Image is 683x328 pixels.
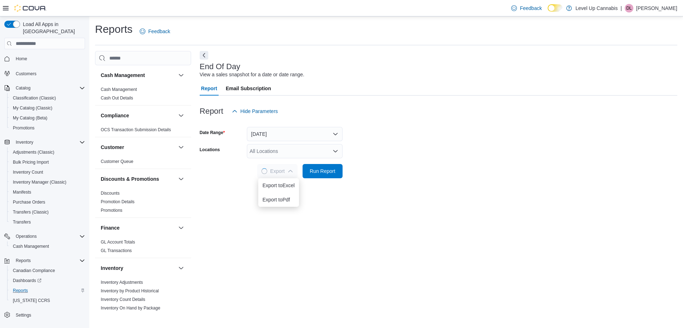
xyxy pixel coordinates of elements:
a: Inventory Count Details [101,297,145,302]
button: Reports [1,256,88,266]
a: Promotions [10,124,38,132]
span: My Catalog (Classic) [10,104,85,112]
a: Canadian Compliance [10,266,58,275]
a: Settings [13,311,34,319]
button: Cash Management [7,241,88,251]
span: Purchase Orders [10,198,85,206]
button: Customers [1,68,88,78]
button: Discounts & Promotions [101,175,175,183]
span: Home [13,54,85,63]
div: View a sales snapshot for a date or date range. [200,71,304,78]
button: Catalog [1,83,88,93]
button: Reports [7,286,88,296]
span: Hide Parameters [240,108,278,115]
span: Cash Management [10,242,85,251]
span: Inventory Manager (Classic) [10,178,85,186]
span: Cash Management [13,244,49,249]
span: Classification (Classic) [13,95,56,101]
span: Email Subscription [226,81,271,96]
a: Cash Out Details [101,96,133,101]
span: Customer Queue [101,159,133,164]
span: Export to Pdf [263,197,295,203]
p: [PERSON_NAME] [636,4,677,12]
a: Feedback [508,1,544,15]
a: Inventory by Product Historical [101,288,159,293]
a: Discounts [101,191,120,196]
span: My Catalog (Beta) [10,114,85,122]
span: Dashboards [13,278,41,283]
button: Purchase Orders [7,197,88,207]
a: My Catalog (Classic) [10,104,55,112]
a: Transfers (Classic) [10,208,51,216]
button: Operations [13,232,40,241]
span: Catalog [13,84,85,92]
span: Cash Out Details [101,95,133,101]
a: Dashboards [7,276,88,286]
span: Adjustments (Classic) [10,148,85,157]
button: Inventory [101,265,175,272]
span: Settings [13,311,85,319]
button: Compliance [177,111,185,120]
span: Inventory by Product Historical [101,288,159,294]
span: Report [201,81,217,96]
a: Cash Management [10,242,52,251]
span: My Catalog (Beta) [13,115,48,121]
span: Manifests [10,188,85,196]
a: Promotions [101,208,123,213]
span: Promotion Details [101,199,135,205]
button: [DATE] [247,127,343,141]
button: Cash Management [177,71,185,80]
button: Cash Management [101,72,175,79]
span: Loading [261,168,267,174]
button: My Catalog (Classic) [7,103,88,113]
button: Discounts & Promotions [177,175,185,183]
button: Transfers [7,217,88,227]
button: Customer [177,143,185,152]
span: Inventory Manager (Classic) [13,179,66,185]
h3: Inventory [101,265,123,272]
img: Cova [14,5,46,12]
span: Reports [10,286,85,295]
a: [US_STATE] CCRS [10,296,53,305]
a: Inventory Count [10,168,46,176]
a: Customers [13,70,39,78]
span: Inventory [13,138,85,147]
span: OCS Transaction Submission Details [101,127,171,133]
h3: Finance [101,224,120,231]
a: Customer Queue [101,159,133,164]
span: Reports [13,256,85,265]
a: My Catalog (Beta) [10,114,50,122]
button: Compliance [101,112,175,119]
button: Next [200,51,208,60]
span: DL [626,4,632,12]
a: Inventory Manager (Classic) [10,178,69,186]
span: Classification (Classic) [10,94,85,102]
button: Run Report [303,164,343,178]
span: Operations [16,234,37,239]
span: Settings [16,312,31,318]
a: Transfers [10,218,34,226]
span: GL Transactions [101,248,132,253]
span: Canadian Compliance [10,266,85,275]
button: Transfers (Classic) [7,207,88,217]
span: Home [16,56,27,62]
div: Customer [95,157,191,169]
span: Transfers (Classic) [13,209,49,215]
span: Reports [13,288,28,293]
button: Adjustments (Classic) [7,147,88,157]
span: Feedback [520,5,542,12]
a: Cash Management [101,87,137,92]
input: Dark Mode [548,4,563,12]
span: Washington CCRS [10,296,85,305]
a: Inventory Adjustments [101,280,143,285]
button: Inventory Count [7,167,88,177]
button: Operations [1,231,88,241]
button: My Catalog (Beta) [7,113,88,123]
button: Inventory Manager (Classic) [7,177,88,187]
a: Dashboards [10,276,44,285]
span: Canadian Compliance [13,268,55,273]
button: Home [1,53,88,64]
